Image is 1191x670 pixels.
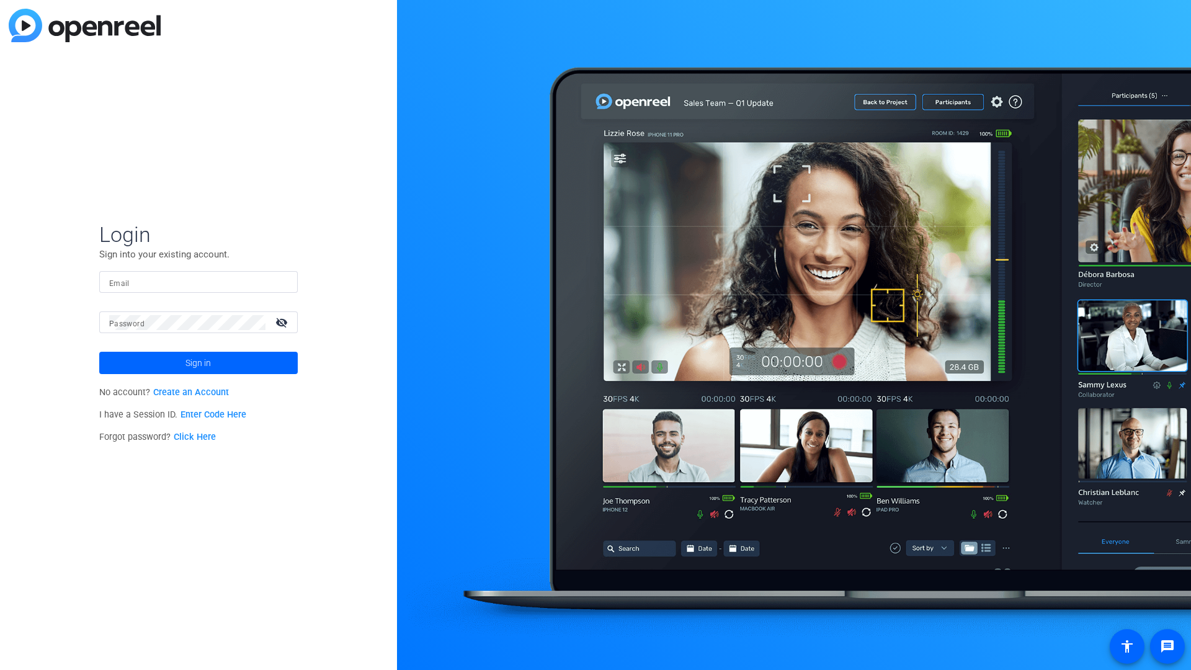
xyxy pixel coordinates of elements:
span: No account? [99,387,229,398]
mat-label: Email [109,279,130,288]
a: Create an Account [153,387,229,398]
a: Click Here [174,432,216,442]
p: Sign into your existing account. [99,248,298,261]
input: Enter Email Address [109,275,288,290]
mat-icon: message [1160,639,1175,654]
mat-icon: visibility_off [268,313,298,331]
img: blue-gradient.svg [9,9,161,42]
span: Sign in [185,347,211,378]
a: Enter Code Here [181,409,246,420]
span: Forgot password? [99,432,216,442]
span: I have a Session ID. [99,409,246,420]
span: Login [99,221,298,248]
mat-label: Password [109,319,145,328]
button: Sign in [99,352,298,374]
mat-icon: accessibility [1120,639,1135,654]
